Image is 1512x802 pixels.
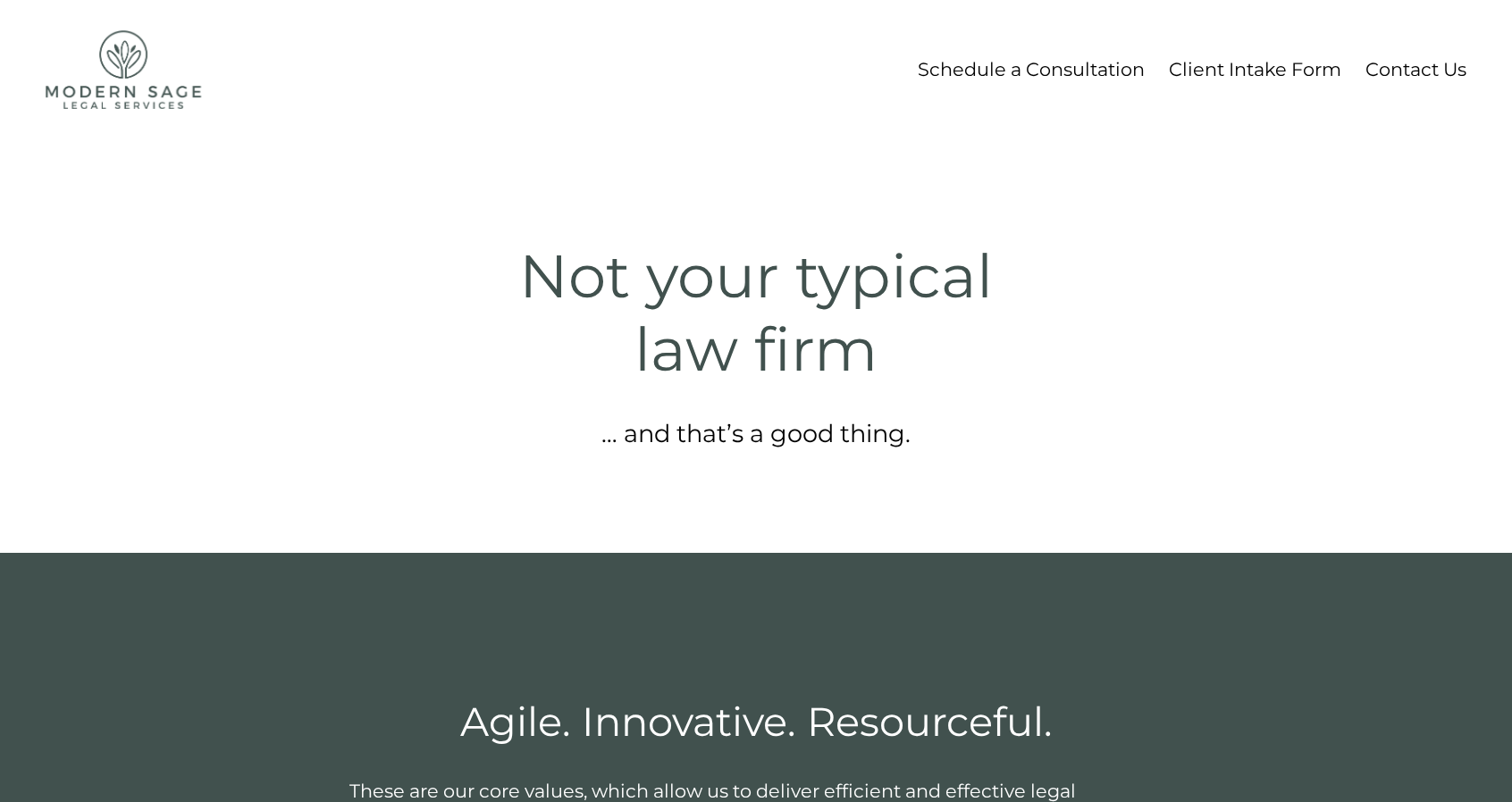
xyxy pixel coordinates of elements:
a: Schedule a Consultation [918,53,1145,86]
h2: Agile. Innovative. Resourceful. [349,696,1163,748]
p: … and that’s a good thing. [130,414,1382,454]
img: Modern Sage Legal Services [46,30,202,109]
h1: Not your typical law firm [130,239,1382,386]
a: Client Intake Form [1169,53,1341,86]
a: Contact Us [1365,53,1466,86]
